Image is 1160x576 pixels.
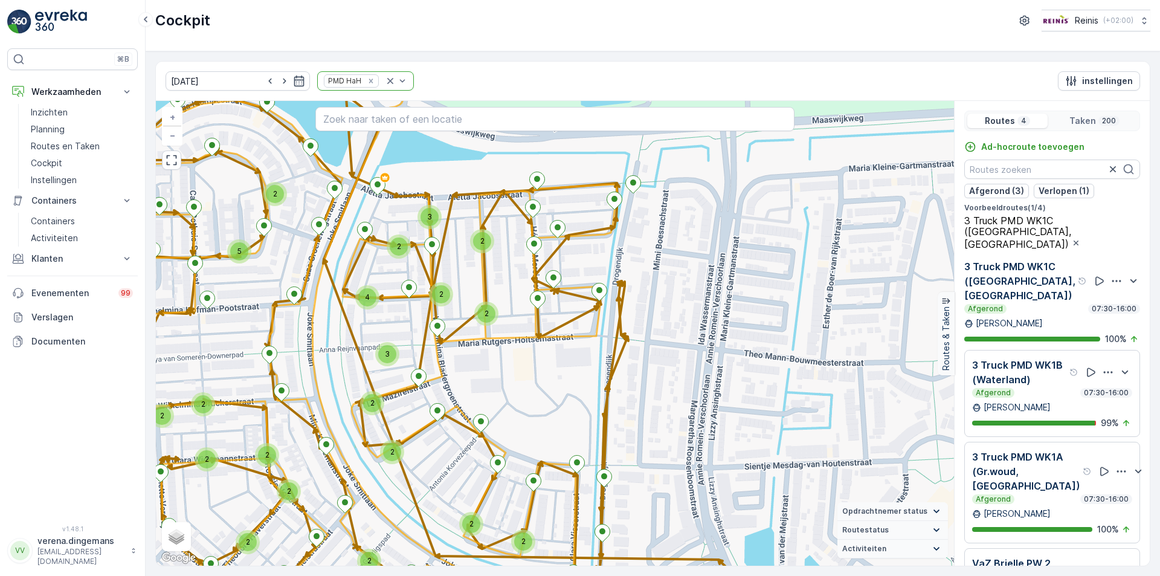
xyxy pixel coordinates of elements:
a: Cockpit [26,155,138,172]
summary: Activiteiten [837,540,948,558]
span: 2 [480,236,485,245]
a: Activiteiten [26,230,138,247]
div: 2 [357,549,381,573]
p: Verlopen (1) [1039,185,1089,197]
input: Zoek naar taken of een locatie [315,107,794,131]
div: 2 [511,529,535,554]
p: Cockpit [31,157,62,169]
p: 07:30-16:00 [1083,388,1130,398]
p: Evenementen [31,287,111,299]
p: 200 [1101,116,1117,126]
p: Routes & Taken [940,306,952,371]
div: Remove PMD HaH [364,76,378,86]
span: 5 [237,247,242,256]
p: Reinis [1075,15,1098,27]
div: 3 [417,205,442,229]
span: 2 [287,487,291,496]
div: 2 [380,440,404,464]
p: Werkzaamheden [31,86,114,98]
div: help tooltippictogram [1069,367,1079,377]
a: Ad-hocroute toevoegen [964,141,1084,153]
a: Evenementen99 [7,281,138,305]
button: instellingen [1058,71,1140,91]
span: 2 [265,450,269,459]
div: VV [10,541,30,560]
a: Routes en Taken [26,138,138,155]
button: Afgerond (3) [964,184,1029,198]
a: Planning [26,121,138,138]
p: Voorbeeldroutes ( 1 / 4 ) [964,203,1140,213]
p: 100 % [1105,333,1127,345]
span: 4 [365,293,370,302]
div: 2 [263,182,287,206]
p: 07:30-16:00 [1083,494,1130,504]
span: 2 [201,400,205,409]
div: help tooltippictogram [1083,467,1092,476]
p: 100 % [1097,523,1119,536]
span: 2 [367,556,372,565]
p: Ad-hocroute toevoegen [981,141,1084,153]
p: Afgerond (3) [969,185,1024,197]
button: Werkzaamheden [7,80,138,104]
input: dd/mm/yyyy [166,71,310,91]
div: 2 [255,443,279,467]
span: 2 [439,290,443,299]
div: 4 [355,285,379,309]
span: 2 [246,537,250,546]
span: 2 [390,447,395,456]
p: 3 Truck PMD WK1A (Gr.woud, [GEOGRAPHIC_DATA]) [972,450,1080,493]
p: 3 Truck PMD WK1B (Waterland) [972,358,1067,387]
p: Routes en Taken [31,140,100,152]
span: 3 [427,212,432,221]
a: Documenten [7,329,138,354]
div: 2 [236,530,260,554]
button: Reinis(+02:00) [1042,10,1150,31]
span: 2 [160,411,164,420]
span: Opdrachtnemer status [842,506,927,516]
p: Inzichten [31,106,68,118]
p: Containers [31,215,75,227]
p: [PERSON_NAME] [984,401,1051,413]
span: − [170,130,176,140]
p: [PERSON_NAME] [984,508,1051,520]
button: VVverena.dingemans[EMAIL_ADDRESS][DOMAIN_NAME] [7,535,138,566]
p: Taken [1069,115,1096,127]
p: ⌘B [117,54,129,64]
p: 99 [121,288,130,298]
span: 3 Truck PMD WK1C ([GEOGRAPHIC_DATA], [GEOGRAPHIC_DATA]) [964,215,1071,250]
div: 2 [195,447,219,471]
span: 2 [273,189,277,198]
div: 2 [277,479,301,503]
p: 4 [1020,116,1028,126]
span: v 1.48.1 [7,525,138,532]
p: Instellingen [31,174,77,186]
img: Google [159,550,199,566]
span: + [170,112,175,122]
div: 2 [387,235,411,259]
summary: Routestatus [837,521,948,540]
p: ( +02:00 ) [1103,16,1133,25]
span: 2 [397,242,401,251]
a: In zoomen [163,108,181,126]
span: Routestatus [842,525,889,535]
summary: Opdrachtnemer status [837,502,948,521]
div: 5 [227,239,251,264]
a: Uitzoomen [163,126,181,144]
a: Instellingen [26,172,138,189]
input: Routes zoeken [964,160,1140,179]
p: Klanten [31,253,114,265]
img: logo [7,10,31,34]
img: logo_light-DOdMpM7g.png [35,10,87,34]
div: 2 [150,404,174,428]
a: Containers [26,213,138,230]
p: Afgerond [967,304,1004,314]
div: help tooltippictogram [1078,276,1087,286]
p: Afgerond [975,388,1012,398]
button: Containers [7,189,138,213]
p: 3 Truck PMD WK1C ([GEOGRAPHIC_DATA], [GEOGRAPHIC_DATA]) [964,259,1075,303]
span: 2 [370,398,375,407]
span: Activiteiten [842,544,886,554]
p: Planning [31,123,65,135]
a: Verslagen [7,305,138,329]
span: 3 [385,349,390,358]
